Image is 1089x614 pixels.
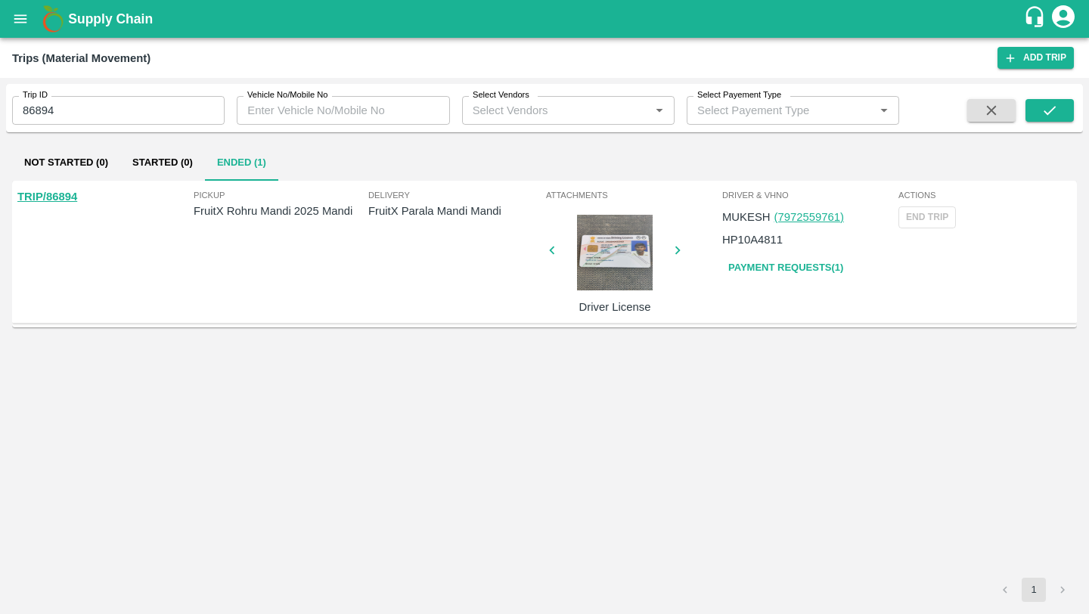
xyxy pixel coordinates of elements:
span: Actions [898,188,1072,202]
p: Driver License [558,299,672,315]
button: Open [650,101,669,120]
button: open drawer [3,2,38,36]
a: Supply Chain [68,8,1023,29]
input: Enter Trip ID [12,96,225,125]
p: FruitX Parala Mandi Mandi [368,203,543,219]
a: TRIP/86894 [17,191,77,203]
p: HP10A4811 [722,231,783,248]
button: Started (0) [120,144,205,181]
a: Payment Requests(1) [722,255,849,281]
a: Add Trip [997,47,1074,69]
p: FruitX Rohru Mandi 2025 Mandi [194,203,368,219]
input: Enter Vehicle No/Mobile No [237,96,449,125]
span: Pickup [194,188,368,202]
span: Driver & VHNo [722,188,895,202]
div: customer-support [1023,5,1050,33]
button: Open [874,101,894,120]
button: Not Started (0) [12,144,120,181]
input: Select Payement Type [691,101,870,120]
b: Supply Chain [68,11,153,26]
label: Select Payement Type [697,89,781,101]
span: Attachments [546,188,719,202]
div: Trips (Material Movement) [12,48,150,68]
label: Vehicle No/Mobile No [247,89,327,101]
a: (7972559761) [774,211,844,223]
button: Ended (1) [205,144,278,181]
button: page 1 [1022,578,1046,602]
div: account of current user [1050,3,1077,35]
input: Select Vendors [467,101,645,120]
label: Select Vendors [473,89,529,101]
span: Delivery [368,188,543,202]
img: logo [38,4,68,34]
label: Trip ID [23,89,48,101]
span: MUKESH [722,211,771,223]
nav: pagination navigation [991,578,1077,602]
